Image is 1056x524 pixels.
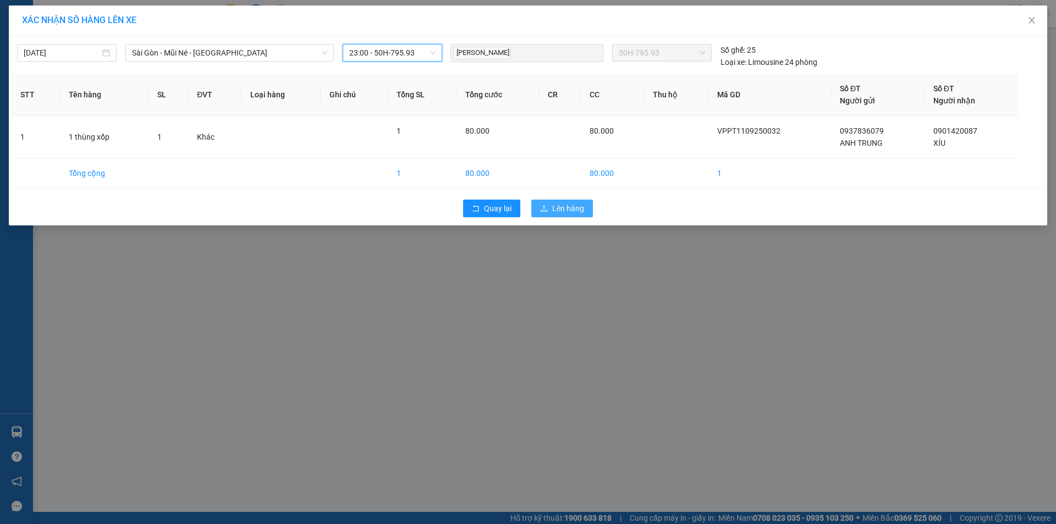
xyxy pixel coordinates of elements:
span: Số ĐT [933,84,954,93]
td: 1 [12,116,60,158]
span: rollback [472,205,480,213]
th: STT [12,74,60,116]
th: CR [539,74,581,116]
span: 1 [157,133,162,141]
span: close [1027,16,1036,25]
span: 23:00 - 50H-795.93 [349,45,436,61]
span: 80.000 [590,126,614,135]
span: 50H-795.93 [619,45,705,61]
span: Lên hàng [552,202,584,214]
span: 80.000 [465,126,490,135]
span: Quay lại [484,202,512,214]
input: 11/09/2025 [24,47,100,59]
td: 80.000 [581,158,644,189]
span: upload [540,205,548,213]
th: Ghi chú [321,74,387,116]
th: ĐVT [188,74,241,116]
span: XÁC NHẬN SỐ HÀNG LÊN XE [22,15,136,25]
th: Tổng SL [388,74,457,116]
span: [PERSON_NAME] [453,47,511,59]
span: XÍU [933,139,945,147]
span: Sài Gòn - Mũi Né - Nha Trang [132,45,327,61]
th: Tổng cước [457,74,539,116]
button: Close [1016,5,1047,36]
th: Loại hàng [241,74,321,116]
span: 0901420087 [933,126,977,135]
span: down [321,49,328,56]
td: 1 [708,158,831,189]
td: Khác [188,116,241,158]
td: 80.000 [457,158,539,189]
span: Người nhận [933,96,975,105]
th: Thu hộ [644,74,708,116]
td: Tổng cộng [60,158,148,189]
span: VPPT1109250032 [717,126,780,135]
span: Loại xe: [721,56,746,68]
th: CC [581,74,644,116]
button: rollbackQuay lại [463,200,520,217]
span: 1 [397,126,401,135]
th: SL [148,74,189,116]
th: Mã GD [708,74,831,116]
div: Limousine 24 phòng [721,56,817,68]
div: 25 [721,44,756,56]
span: Người gửi [840,96,875,105]
td: 1 thùng xốp [60,116,148,158]
span: ANH TRUNG [840,139,883,147]
span: Số ghế: [721,44,745,56]
button: uploadLên hàng [531,200,593,217]
span: Số ĐT [840,84,861,93]
td: 1 [388,158,457,189]
span: 0937836079 [840,126,884,135]
th: Tên hàng [60,74,148,116]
